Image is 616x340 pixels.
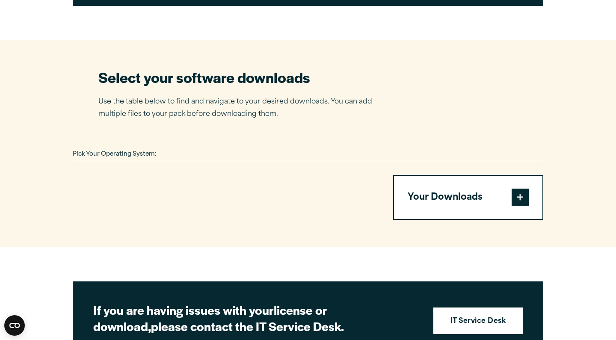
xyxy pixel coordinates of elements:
h2: Select your software downloads [98,68,385,87]
strong: license or download, [93,301,327,334]
strong: IT Service Desk [450,316,506,327]
a: IT Service Desk [433,307,523,334]
button: Open CMP widget [4,315,25,336]
p: Use the table below to find and navigate to your desired downloads. You can add multiple files to... [98,96,385,121]
h2: If you are having issues with your please contact the IT Service Desk. [93,302,393,334]
span: Pick Your Operating System: [73,151,157,157]
button: Your Downloads [394,176,542,219]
